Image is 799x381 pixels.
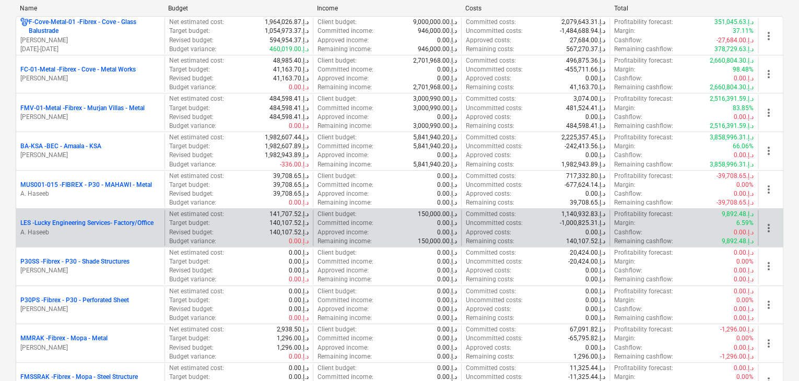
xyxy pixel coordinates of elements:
[614,198,673,207] p: Remaining cashflow :
[466,266,511,275] p: Approved costs :
[710,133,754,142] p: 3,858,996.31د.إ.‏
[169,314,216,323] p: Budget variance :
[762,299,775,311] span: more_vert
[733,104,754,113] p: 83.85%
[614,314,673,323] p: Remaining cashflow :
[20,113,160,122] p: [PERSON_NAME]
[169,122,216,130] p: Budget variance :
[418,45,457,54] p: 946,000.00د.إ.‏
[466,56,516,65] p: Committed costs :
[585,275,605,284] p: 0.00د.إ.‏
[437,275,457,284] p: 0.00د.إ.‏
[437,257,457,266] p: 0.00د.إ.‏
[169,257,210,266] p: Target budget :
[466,248,516,257] p: Committed costs :
[318,172,357,181] p: Client budget :
[168,5,308,12] div: Budget
[269,228,309,237] p: 140,107.52د.إ.‏
[734,248,754,257] p: 0.00د.إ.‏
[289,287,309,296] p: 0.00د.إ.‏
[614,219,636,228] p: Margin :
[614,160,673,169] p: Remaining cashflow :
[466,142,523,151] p: Uncommitted costs :
[466,27,523,35] p: Uncommitted costs :
[169,74,214,83] p: Revised budget :
[20,189,160,198] p: A. Haseeb
[318,18,357,27] p: Client budget :
[566,45,605,54] p: 567,270.37د.إ.‏
[614,104,636,113] p: Margin :
[269,94,309,103] p: 484,598.41د.إ.‏
[747,331,799,381] iframe: Chat Widget
[614,94,673,103] p: Profitability forecast :
[273,74,309,83] p: 41,163.70د.إ.‏
[614,27,636,35] p: Margin :
[614,257,636,266] p: Margin :
[20,266,160,275] p: [PERSON_NAME]
[418,210,457,219] p: 150,000.00د.إ.‏
[318,65,373,74] p: Committed income :
[20,219,154,228] p: LES - Lucky Engineering Services- Factory/Office
[466,104,523,113] p: Uncommitted costs :
[289,122,309,130] p: 0.00د.إ.‏
[280,160,309,169] p: -336.00د.إ.‏
[585,151,605,160] p: 0.00د.إ.‏
[273,172,309,181] p: 39,708.65د.إ.‏
[736,296,754,305] p: 0.00%
[265,18,309,27] p: 1,964,026.87د.إ.‏
[437,74,457,83] p: 0.00د.إ.‏
[269,113,309,122] p: 484,598.41د.إ.‏
[20,104,160,122] div: FMV-01-Metal -Fibrex - Murjan Villas - Metal[PERSON_NAME]
[585,228,605,237] p: 0.00د.إ.‏
[318,74,369,83] p: Approved income :
[269,219,309,228] p: 140,107.52د.إ.‏
[561,18,605,27] p: 2,079,643.31د.إ.‏
[762,145,775,157] span: more_vert
[466,172,516,181] p: Committed costs :
[289,266,309,275] p: 0.00د.إ.‏
[714,45,754,54] p: 378,729.63د.إ.‏
[289,314,309,323] p: 0.00د.إ.‏
[20,334,160,352] div: MMRAK -Fibrex - Mopa - Metal[PERSON_NAME]
[289,305,309,314] p: 0.00د.إ.‏
[437,113,457,122] p: 0.00د.إ.‏
[437,65,457,74] p: 0.00د.إ.‏
[710,94,754,103] p: 2,516,391.59د.إ.‏
[169,275,216,284] p: Budget variance :
[560,27,605,35] p: -1,484,688.94د.إ.‏
[413,160,457,169] p: 5,841,940.20د.إ.‏
[318,104,373,113] p: Committed income :
[318,151,369,160] p: Approved income :
[466,133,516,142] p: Committed costs :
[466,210,516,219] p: Committed costs :
[466,314,514,323] p: Remaining costs :
[418,27,457,35] p: 946,000.00د.إ.‏
[318,27,373,35] p: Committed income :
[169,210,224,219] p: Net estimated cost :
[710,56,754,65] p: 2,660,804.30د.إ.‏
[734,305,754,314] p: 0.00د.إ.‏
[317,5,457,12] div: Income
[169,65,210,74] p: Target budget :
[614,237,673,246] p: Remaining cashflow :
[560,219,605,228] p: -1,000,825.31د.إ.‏
[762,68,775,80] span: more_vert
[585,314,605,323] p: 0.00د.إ.‏
[762,30,775,42] span: more_vert
[614,248,673,257] p: Profitability forecast :
[568,257,605,266] p: -20,424.00د.إ.‏
[413,18,457,27] p: 9,000,000.00د.إ.‏
[722,237,754,246] p: 9,892.48د.إ.‏
[561,160,605,169] p: 1,982,943.89د.إ.‏
[565,181,605,189] p: -677,624.14د.إ.‏
[413,56,457,65] p: 2,701,968.00د.إ.‏
[437,228,457,237] p: 0.00د.إ.‏
[561,133,605,142] p: 2,225,357.45د.إ.‏
[614,181,636,189] p: Margin :
[318,133,357,142] p: Client budget :
[169,172,224,181] p: Net estimated cost :
[318,248,357,257] p: Client budget :
[614,189,642,198] p: Cashflow :
[614,210,673,219] p: Profitability forecast :
[413,142,457,151] p: 5,841,940.20د.إ.‏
